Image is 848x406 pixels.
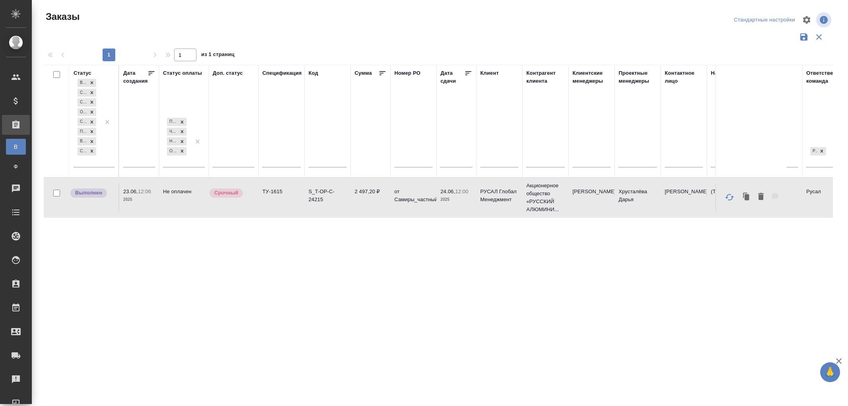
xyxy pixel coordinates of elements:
div: Ответственная команда [806,69,846,85]
div: Дата сдачи [440,69,464,85]
div: Доп. статус [213,69,243,77]
div: Спецификация [262,69,302,77]
button: Обновить [720,188,739,207]
div: Сумма [355,69,372,77]
p: Акционерное общество «РУССКИЙ АЛЮМИНИ... [526,182,565,214]
div: Просрочен, Частично оплачен, Не оплачен, Оплачен [166,136,187,146]
span: 🙏 [823,364,837,381]
div: split button [732,14,797,26]
div: Выставляет ПМ после сдачи и проведения начислений. Последний этап для ПМа [70,188,114,198]
p: 2025 [440,196,472,204]
td: [PERSON_NAME] [569,184,615,212]
p: 2025 [123,196,155,204]
span: Настроить таблицу [797,10,816,29]
button: Удалить [754,189,768,205]
td: 2 497,20 ₽ [351,184,390,212]
div: Статус [74,69,91,77]
div: Контактное лицо [665,69,703,85]
span: Посмотреть информацию [816,12,833,27]
div: Выполнен, Создан, Согласование КП, Ожидание предоплаты, Связаться с клиентом, Подтвержден, В рабо... [77,117,97,127]
p: 12:06 [138,188,151,194]
button: 🙏 [820,362,840,382]
p: 24.06, [440,188,455,194]
div: Просрочен [167,118,178,126]
div: Оплачен [167,147,178,155]
div: Выполнен, Создан, Согласование КП, Ожидание предоплаты, Связаться с клиентом, Подтвержден, В рабо... [77,78,97,88]
td: ТУ-1615 [258,184,305,212]
div: Выполнен, Создан, Согласование КП, Ожидание предоплаты, Связаться с клиентом, Подтвержден, В рабо... [77,97,97,107]
td: Не оплачен [159,184,209,212]
div: Сдан без статистики [78,147,87,155]
div: Наше юр. лицо [711,69,750,77]
p: 23.06, [123,188,138,194]
div: Просрочен, Частично оплачен, Не оплачен, Оплачен [166,127,187,137]
p: Выполнен [75,189,102,197]
div: Статус оплаты [163,69,202,77]
button: Клонировать [739,189,754,205]
p: S_T-OP-C-24215 [309,188,347,204]
div: Номер PO [394,69,420,77]
div: Выполнен, Создан, Согласование КП, Ожидание предоплаты, Связаться с клиентом, Подтвержден, В рабо... [77,146,97,156]
td: от Самиры_частный [390,184,437,212]
div: Создан [78,89,87,97]
div: Русал [809,146,827,156]
div: Выполнен, Создан, Согласование КП, Ожидание предоплаты, Связаться с клиентом, Подтвержден, В рабо... [77,88,97,98]
td: [PERSON_NAME] [661,184,707,212]
span: Ф [10,163,22,171]
div: Не оплачен [167,137,178,146]
div: Просрочен, Частично оплачен, Не оплачен, Оплачен [166,146,187,156]
td: Хрусталёва Дарья [615,184,661,212]
a: В [6,139,26,155]
div: Клиент [480,69,499,77]
p: Срочный [214,189,238,197]
button: Сохранить фильтры [796,29,811,45]
div: Выполнен [78,79,87,87]
div: Выполнен, Создан, Согласование КП, Ожидание предоплаты, Связаться с клиентом, Подтвержден, В рабо... [77,107,97,117]
span: В [10,143,22,151]
a: Ф [6,159,26,175]
div: Просрочен, Частично оплачен, Не оплачен, Оплачен [166,117,187,127]
div: Клиентские менеджеры [572,69,611,85]
div: Частично оплачен [167,128,178,136]
span: Заказы [44,10,80,23]
div: Выполнен, Создан, Согласование КП, Ожидание предоплаты, Связаться с клиентом, Подтвержден, В рабо... [77,136,97,146]
div: Согласование КП [78,98,87,107]
td: (ТУ) ООО "Трактат" [707,184,802,212]
div: В работе [78,137,87,146]
div: Выполнен, Создан, Согласование КП, Ожидание предоплаты, Связаться с клиентом, Подтвержден, В рабо... [77,127,97,137]
p: 12:00 [455,188,468,194]
p: РУСАЛ Глобал Менеджмент [480,188,518,204]
div: Дата создания [123,69,147,85]
button: Сбросить фильтры [811,29,827,45]
div: Связаться с клиентом [78,118,87,126]
div: Ожидание предоплаты [78,108,87,117]
div: Контрагент клиента [526,69,565,85]
div: Код [309,69,318,77]
div: Подтвержден [78,128,87,136]
div: Русал [810,147,817,155]
div: Проектные менеджеры [619,69,657,85]
span: из 1 страниц [201,50,235,61]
